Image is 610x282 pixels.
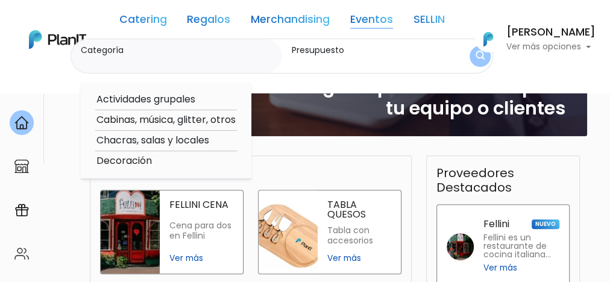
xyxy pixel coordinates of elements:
[169,200,233,210] p: FELLINI CENA
[436,166,570,195] h3: Proveedores Destacados
[327,200,391,219] p: TABLA QUESOS
[95,113,237,128] option: Cabinas, música, glitter, otros
[475,26,502,52] img: PlanIt Logo
[413,14,444,29] a: SELLIN
[292,44,446,57] label: Presupuesto
[14,203,29,218] img: campaigns-02234683943229c281be62815700db0a1741e53638e28bf9629b52c665b00959.svg
[29,30,86,49] img: PlanIt Logo
[169,221,233,242] p: Cena para dos en Fellini
[101,190,160,274] img: fellini cena
[350,14,393,29] a: Eventos
[483,219,509,229] p: Fellini
[483,262,517,274] span: Ver más
[476,51,485,62] img: search_button-432b6d5273f82d61273b3651a40e1bd1b912527efae98b1b7a1b2c0702e16a8d.svg
[327,225,391,246] p: Tabla con accesorios
[468,23,596,55] button: PlanIt Logo [PERSON_NAME] Ver más opciones
[169,252,233,265] span: Ver más
[483,234,559,259] p: Fellini es un restaurante de cocina italiana con un ambiente cálido y auténtico, ideal para disfr...
[14,159,29,174] img: marketplace-4ceaa7011d94191e9ded77b95e3339b90024bf715f7c57f8cf31f2d8c509eaba.svg
[506,43,596,51] p: Ver más opciones
[119,14,167,29] a: Catering
[62,11,174,35] div: ¿Necesitás ayuda?
[187,14,230,29] a: Regalos
[14,246,29,261] img: people-662611757002400ad9ed0e3c099ab2801c6687ba6c219adb57efc949bc21e19d.svg
[100,190,244,274] a: fellini cena FELLINI CENA Cena para dos en Fellini Ver más
[447,233,474,260] img: fellini
[251,14,330,29] a: Merchandising
[100,166,241,180] h3: Productos Destacados
[506,27,596,38] h6: [PERSON_NAME]
[327,252,391,265] span: Ver más
[95,154,237,169] option: Decoración
[95,133,237,148] option: Chacras, salas y locales
[532,219,559,229] span: NUEVO
[81,44,277,57] label: Categoría
[14,116,29,130] img: home-e721727adea9d79c4d83392d1f703f7f8bce08238fde08b1acbfd93340b81755.svg
[259,190,318,274] img: tabla quesos
[104,76,565,120] h2: Encontrá cientos de regalos personalizados para tu equipo o clientes
[95,92,237,107] option: Actividades grupales
[258,190,401,274] a: tabla quesos TABLA QUESOS Tabla con accesorios Ver más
